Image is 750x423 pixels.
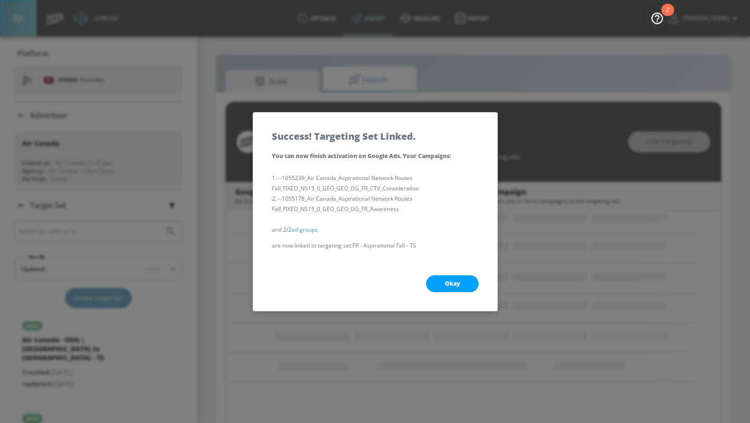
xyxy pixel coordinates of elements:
p: and 2/2 [272,225,479,235]
span: Okay [445,280,460,287]
li: --1055239_Air Canada_Aspirational Network Routes Fall_FIXED_NS15_0_GEO_GEO_DG_FR_CTV_Consideration [272,173,479,194]
h5: Success! Targeting Set Linked. [272,131,416,141]
a: ad groups [292,226,318,234]
button: Okay [426,275,479,292]
p: You can now finish activation on Google Ads. Your Campaign s : [272,151,479,162]
button: Open Resource Center, 2 new notifications [644,5,670,31]
li: --1055178_Air Canada_Aspirational Network Routes Fall_FIXED_NS15_0_GEO_GEO_DG_FR_Awareness [272,194,479,214]
p: are now linked to targeting set: FR - Aspirational Fall - TS [272,241,479,251]
div: 2 [666,10,669,22]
